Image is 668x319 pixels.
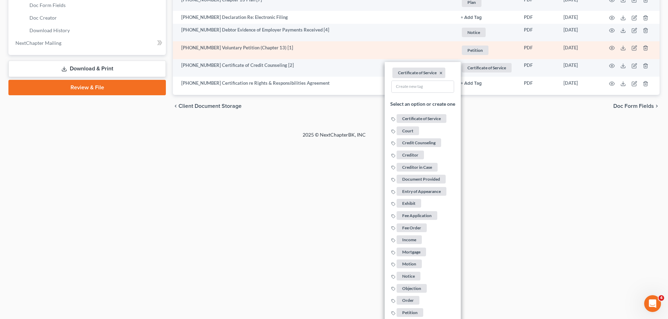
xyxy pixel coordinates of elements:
[461,14,513,21] a: + Add Tag
[173,59,455,77] td: [PHONE_NUMBER] Certificate of Credit Counseling [2]
[397,163,438,172] span: Creditor in Case
[24,24,166,37] a: Download History
[391,249,427,255] a: Mortgage
[173,41,455,59] td: [PHONE_NUMBER] Voluntary Petition (Chapter 13) [1]
[461,27,513,38] a: Notice
[397,308,423,317] span: Petition
[462,63,512,72] span: Certificate of Service
[461,80,513,86] a: + Add Tag
[385,96,461,113] li: Select an option or create one
[659,295,664,301] span: 4
[397,151,424,159] span: Creditor
[173,24,455,42] td: [PHONE_NUMBER] Debtor Evidence of Employer Payments Received [4]
[397,187,446,196] span: Entry of Appearance
[391,176,447,182] a: Document Provided
[173,103,242,109] button: chevron_left Client Document Storage
[391,212,438,218] a: Fee Application
[391,140,442,146] a: Credit Counseling
[397,199,421,208] span: Exhibit
[397,296,419,305] span: Order
[29,2,66,8] span: Doc Form Fields
[518,11,558,23] td: PDF
[392,81,454,92] input: Create new tag
[397,139,441,147] span: Credit Counseling
[391,297,420,303] a: Order
[439,70,443,76] button: ×
[391,224,428,230] a: Fee Order
[461,81,482,86] button: + Add Tag
[558,59,601,77] td: [DATE]
[391,116,447,122] a: Certificate of Service
[397,115,446,123] span: Certificate of Service
[8,61,166,77] a: Download & Print
[29,15,57,21] span: Doc Creator
[397,223,427,232] span: Fee Order
[461,62,513,74] a: Certificate of Service
[613,103,654,109] span: Doc Form Fields
[397,126,419,135] span: Court
[391,127,420,133] a: Court
[518,24,558,42] td: PDF
[654,103,660,109] i: chevron_right
[391,200,422,206] a: Exhibit
[397,284,427,293] span: Objection
[558,24,601,42] td: [DATE]
[178,103,242,109] span: Client Document Storage
[173,103,178,109] i: chevron_left
[461,44,513,56] a: Petition
[397,175,446,184] span: Document Provided
[134,131,534,144] div: 2025 © NextChapterBK, INC
[462,28,486,37] span: Notice
[558,41,601,59] td: [DATE]
[558,77,601,89] td: [DATE]
[391,236,423,242] a: Income
[391,188,447,194] a: Entry of Appearance
[173,11,455,23] td: [PHONE_NUMBER] Declaration Re: Electronic Filing
[391,285,428,291] a: Objection
[518,59,558,77] td: PDF
[397,211,437,220] span: Fee Application
[558,11,601,23] td: [DATE]
[29,27,70,33] span: Download History
[24,12,166,24] a: Doc Creator
[644,295,661,312] iframe: Intercom live chat
[391,164,439,170] a: Creditor in Case
[391,273,421,279] a: Notice
[173,77,455,89] td: [PHONE_NUMBER] Certification re Rights & Responsibilities Agreement
[461,15,482,20] button: + Add Tag
[397,248,426,256] span: Mortgage
[10,37,166,49] a: NextChapter Mailing
[8,80,166,95] a: Review & File
[397,272,420,280] span: Notice
[462,46,488,55] span: Petition
[397,235,422,244] span: Income
[15,40,61,46] span: NextChapter Mailing
[391,261,423,267] a: Motion
[397,260,422,269] span: Motion
[613,103,660,109] button: Doc Form Fields chevron_right
[391,309,424,315] a: Petition
[391,152,425,158] a: Creditor
[392,68,445,78] li: Certificate of Service
[518,41,558,59] td: PDF
[518,77,558,89] td: PDF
